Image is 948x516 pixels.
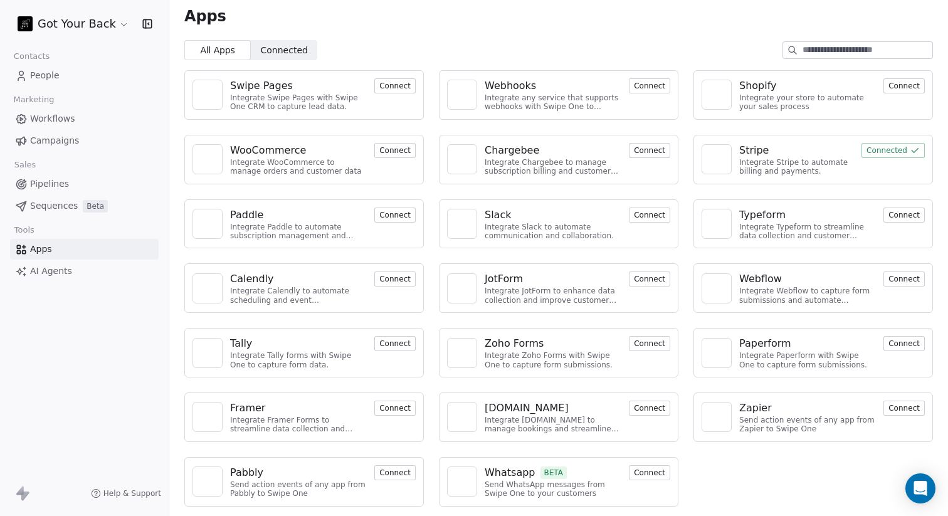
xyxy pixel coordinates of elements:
[30,134,79,147] span: Campaigns
[739,271,782,287] div: Webflow
[453,472,471,491] img: NA
[374,78,416,93] button: Connect
[739,78,777,93] div: Shopify
[883,208,925,223] button: Connect
[192,338,223,368] a: NA
[261,44,308,57] span: Connected
[30,243,52,256] span: Apps
[230,480,367,498] div: Send action events of any app from Pabbly to Swipe One
[18,16,33,31] img: GYB%20black%20bg%20square%20for%20circle%20-%201080x1080%20px.png
[30,199,78,213] span: Sequences
[883,401,925,416] button: Connect
[485,271,621,287] a: JotForm
[198,85,217,104] img: NA
[707,214,726,233] img: NA
[230,78,367,93] a: Swipe Pages
[192,273,223,303] a: NA
[883,402,925,414] a: Connect
[739,416,876,434] div: Send action events of any app from Zapier to Swipe One
[739,158,854,176] div: Integrate Stripe to automate billing and payments.
[707,279,726,298] img: NA
[8,47,55,66] span: Contacts
[485,416,621,434] div: Integrate [DOMAIN_NAME] to manage bookings and streamline scheduling.
[739,401,772,416] div: Zapier
[91,488,161,498] a: Help & Support
[485,78,536,93] div: Webhooks
[629,465,670,480] button: Connect
[485,336,621,351] a: Zoho Forms
[230,223,367,241] div: Integrate Paddle to automate subscription management and customer engagement.
[374,273,416,285] a: Connect
[629,273,670,285] a: Connect
[374,144,416,156] a: Connect
[198,408,217,426] img: NA
[230,143,367,158] a: WooCommerce
[707,85,726,104] img: NA
[198,472,217,491] img: NA
[629,466,670,478] a: Connect
[15,13,132,34] button: Got Your Back
[230,401,265,416] div: Framer
[629,143,670,158] button: Connect
[230,401,367,416] a: Framer
[374,337,416,349] a: Connect
[230,143,306,158] div: WooCommerce
[702,338,732,368] a: NA
[702,273,732,303] a: NA
[702,402,732,432] a: NA
[629,208,670,223] button: Connect
[485,287,621,305] div: Integrate JotForm to enhance data collection and improve customer engagement.
[707,344,726,362] img: NA
[447,273,477,303] a: NA
[485,401,569,416] div: [DOMAIN_NAME]
[374,401,416,416] button: Connect
[374,465,416,480] button: Connect
[485,401,621,416] a: [DOMAIN_NAME]
[184,7,226,26] span: Apps
[192,209,223,239] a: NA
[192,402,223,432] a: NA
[374,402,416,414] a: Connect
[883,271,925,287] button: Connect
[9,155,41,174] span: Sales
[485,158,621,176] div: Integrate Chargebee to manage subscription billing and customer data.
[10,239,159,260] a: Apps
[10,130,159,151] a: Campaigns
[230,416,367,434] div: Integrate Framer Forms to streamline data collection and customer engagement.
[739,223,876,241] div: Integrate Typeform to streamline data collection and customer engagement.
[629,337,670,349] a: Connect
[485,143,539,158] div: Chargebee
[485,271,523,287] div: JotForm
[739,401,876,416] a: Zapier
[230,78,293,93] div: Swipe Pages
[739,351,876,369] div: Integrate Paperform with Swipe One to capture form submissions.
[198,344,217,362] img: NA
[374,208,416,223] button: Connect
[453,279,471,298] img: NA
[905,473,935,503] div: Open Intercom Messenger
[10,196,159,216] a: SequencesBeta
[629,336,670,351] button: Connect
[485,465,535,480] div: Whatsapp
[192,80,223,110] a: NA
[374,466,416,478] a: Connect
[739,208,786,223] div: Typeform
[485,480,621,498] div: Send WhatsApp messages from Swipe One to your customers
[230,158,367,176] div: Integrate WooCommerce to manage orders and customer data
[883,336,925,351] button: Connect
[30,69,60,82] span: People
[83,200,108,213] span: Beta
[192,144,223,174] a: NA
[629,209,670,221] a: Connect
[739,336,791,351] div: Paperform
[485,208,511,223] div: Slack
[702,209,732,239] a: NA
[374,209,416,221] a: Connect
[485,93,621,112] div: Integrate any service that supports webhooks with Swipe One to capture and automate data workflows.
[739,287,876,305] div: Integrate Webflow to capture form submissions and automate customer engagement.
[629,78,670,93] button: Connect
[447,209,477,239] a: NA
[447,80,477,110] a: NA
[374,336,416,351] button: Connect
[10,174,159,194] a: Pipelines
